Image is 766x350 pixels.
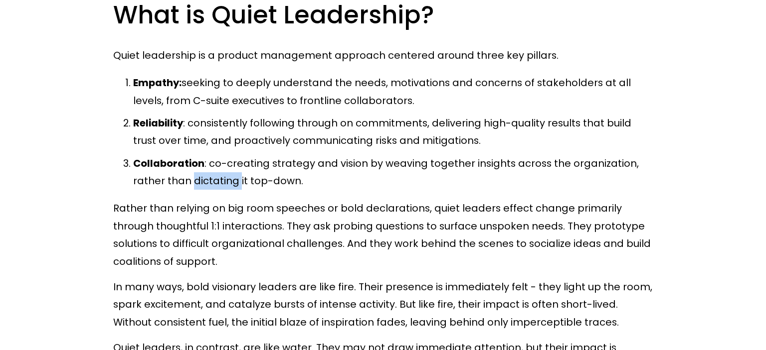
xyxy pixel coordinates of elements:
p: : co-creating strategy and vision by weaving together insights across the organization, rather th... [133,155,653,190]
p: Quiet leadership is a product management approach centered around three key pillars. [113,47,653,64]
strong: Collaboration [133,156,204,170]
strong: Reliability [133,116,183,130]
strong: Empathy: [133,76,182,90]
p: : consistently following through on commitments, delivering high-quality results that build trust... [133,115,653,150]
p: Rather than relying on big room speeches or bold declarations, quiet leaders effect change primar... [113,200,653,270]
p: In many ways, bold visionary leaders are like fire. Their presence is immediately felt - they lig... [113,278,653,331]
p: seeking to deeply understand the needs, motivations and concerns of stakeholders at all levels, f... [133,74,653,110]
